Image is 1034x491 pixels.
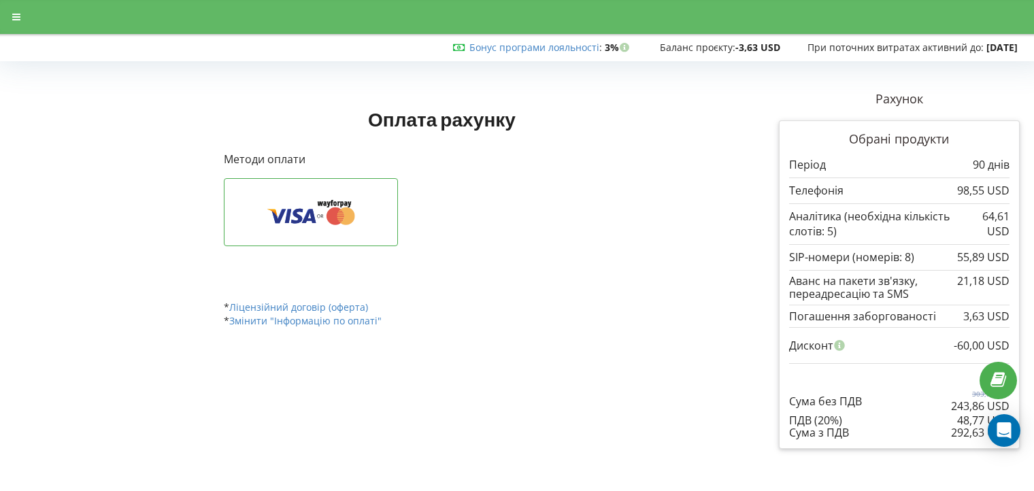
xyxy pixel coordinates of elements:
[789,250,914,265] p: SIP-номери (номерів: 8)
[789,183,844,199] p: Телефонія
[789,131,1010,148] p: Обрані продукти
[605,41,633,54] strong: 3%
[957,275,1010,287] div: 21,18 USD
[789,414,1010,426] div: ПДВ (20%)
[789,209,966,240] p: Аналітика (необхідна кількість слотів: 5)
[224,152,660,167] p: Методи оплати
[469,41,602,54] span: :
[469,41,599,54] a: Бонус програми лояльності
[951,426,1010,439] div: 292,63 USD
[954,333,1010,358] div: -60,00 USD
[957,414,1010,426] div: 48,77 USD
[973,157,1010,173] p: 90 днів
[957,183,1010,199] p: 98,55 USD
[789,333,1010,358] div: Дисконт
[965,209,1010,240] p: 64,61 USD
[229,314,382,327] a: Змінити "Інформацію по оплаті"
[789,275,1010,300] div: Аванс на пакети зв'язку, переадресацію та SMS
[789,426,1010,439] div: Сума з ПДВ
[229,301,368,314] a: Ліцензійний договір (оферта)
[986,41,1018,54] strong: [DATE]
[779,90,1020,108] p: Рахунок
[951,389,1010,399] p: 303,86 USD
[789,310,1010,322] div: Погашення заборгованості
[660,41,735,54] span: Баланс проєкту:
[224,107,660,131] h1: Оплата рахунку
[963,310,1010,322] div: 3,63 USD
[735,41,780,54] strong: -3,63 USD
[957,250,1010,265] p: 55,89 USD
[951,399,1010,414] p: 243,86 USD
[789,394,862,409] p: Сума без ПДВ
[789,157,826,173] p: Період
[988,414,1020,447] div: Open Intercom Messenger
[807,41,984,54] span: При поточних витратах активний до:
